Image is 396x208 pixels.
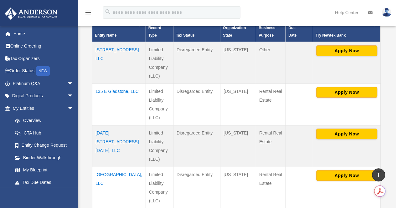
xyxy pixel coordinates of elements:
div: NEW [36,66,50,76]
td: Disregarded Entity [173,42,220,84]
a: CTA Hub [9,127,80,139]
span: Business Purpose [259,26,275,38]
span: Record Type [148,26,161,38]
td: [US_STATE] [220,125,256,167]
td: Rental Real Estate [256,84,285,125]
img: Anderson Advisors Platinum Portal [3,8,59,20]
td: Limited Liability Company (LLC) [146,84,173,125]
span: Federal Return Due Date [288,11,302,38]
td: Rental Real Estate [256,125,285,167]
a: Digital Productsarrow_drop_down [4,90,83,102]
td: Disregarded Entity [173,84,220,125]
div: Try Newtek Bank [316,32,371,39]
span: Entity Name [95,33,116,38]
button: Apply Now [316,87,377,98]
i: menu [85,9,92,16]
a: Platinum Q&Aarrow_drop_down [4,77,83,90]
a: Order StatusNEW [4,65,83,78]
a: Online Ordering [4,40,83,53]
a: Tax Organizers [4,52,83,65]
td: [US_STATE] [220,42,256,84]
td: [US_STATE] [220,84,256,125]
a: My Entitiesarrow_drop_down [4,102,80,114]
a: Binder Walkthrough [9,151,80,164]
td: [DATE][STREET_ADDRESS][DATE], LLC [92,125,146,167]
td: Other [256,42,285,84]
i: vertical_align_top [375,171,382,178]
span: arrow_drop_down [67,102,80,115]
a: Entity Change Request [9,139,80,152]
span: arrow_drop_down [67,90,80,103]
a: Tax Due Dates [9,176,80,189]
a: vertical_align_top [372,168,385,181]
button: Apply Now [316,129,377,139]
i: search [105,8,111,15]
td: [STREET_ADDRESS] LLC [92,42,146,84]
td: Limited Liability Company (LLC) [146,125,173,167]
span: Tax Status [176,33,195,38]
a: Overview [9,114,77,127]
td: Disregarded Entity [173,125,220,167]
a: menu [85,11,92,16]
a: Home [4,28,83,40]
td: 135 E Gladstone, LLC [92,84,146,125]
td: Limited Liability Company (LLC) [146,42,173,84]
a: My Blueprint [9,164,80,176]
button: Apply Now [316,170,377,181]
span: Organization State [223,26,246,38]
img: User Pic [382,8,391,17]
button: Apply Now [316,45,377,56]
span: arrow_drop_down [67,77,80,90]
